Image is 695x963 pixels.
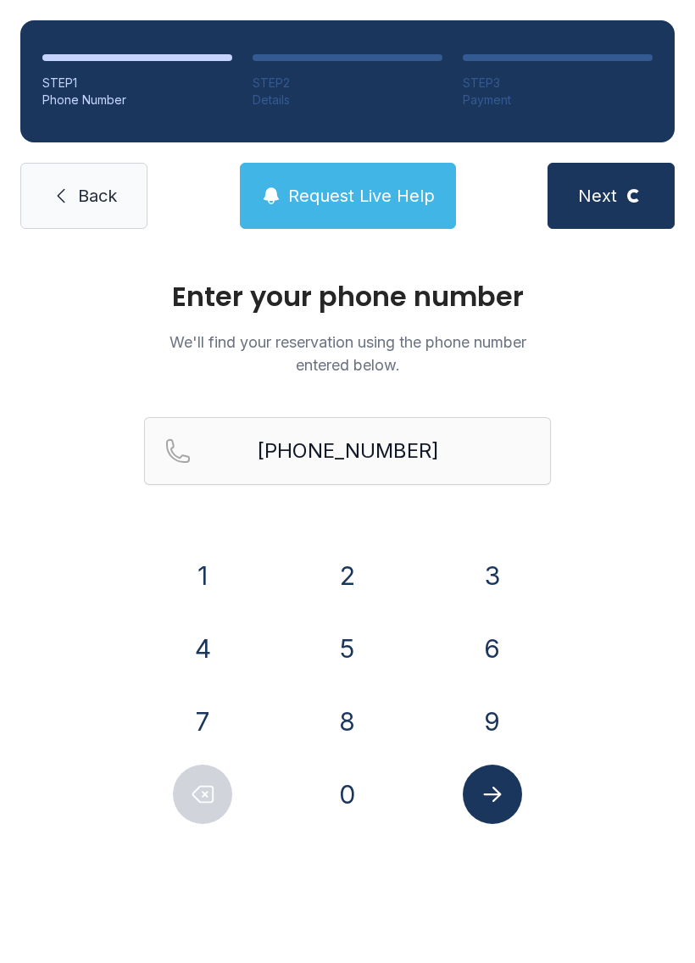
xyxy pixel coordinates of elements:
[463,692,522,751] button: 9
[173,692,232,751] button: 7
[463,546,522,605] button: 3
[318,546,377,605] button: 2
[144,417,551,485] input: Reservation phone number
[463,619,522,678] button: 6
[144,331,551,376] p: We'll find your reservation using the phone number entered below.
[144,283,551,310] h1: Enter your phone number
[173,619,232,678] button: 4
[318,765,377,824] button: 0
[318,619,377,678] button: 5
[318,692,377,751] button: 8
[463,92,653,109] div: Payment
[253,75,442,92] div: STEP 2
[78,184,117,208] span: Back
[173,765,232,824] button: Delete number
[42,75,232,92] div: STEP 1
[463,765,522,824] button: Submit lookup form
[173,546,232,605] button: 1
[578,184,617,208] span: Next
[463,75,653,92] div: STEP 3
[253,92,442,109] div: Details
[288,184,435,208] span: Request Live Help
[42,92,232,109] div: Phone Number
